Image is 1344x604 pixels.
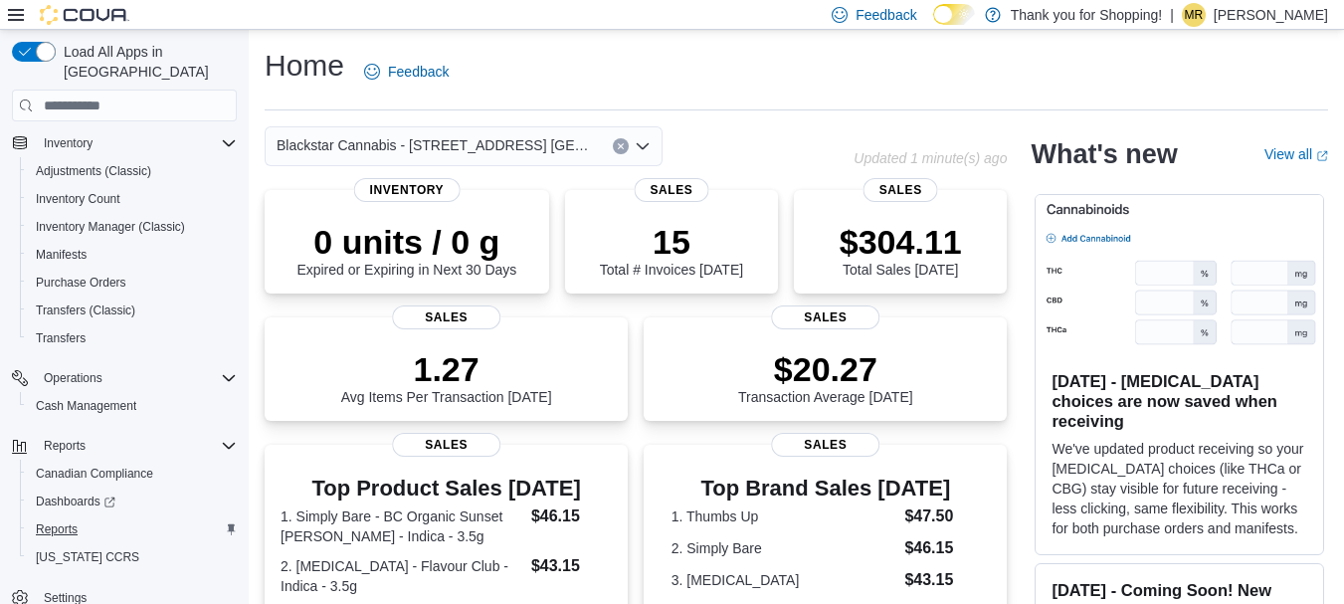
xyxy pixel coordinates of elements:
button: Reports [20,515,245,543]
p: $304.11 [840,222,962,262]
a: Transfers (Classic) [28,299,143,322]
a: Purchase Orders [28,271,134,295]
span: Purchase Orders [28,271,237,295]
span: Sales [634,178,708,202]
button: Operations [36,366,110,390]
dt: 2. Simply Bare [672,538,897,558]
a: View allExternal link [1264,146,1328,162]
div: Michael Rosario [1182,3,1206,27]
span: Cash Management [28,394,237,418]
span: Inventory [36,131,237,155]
button: Reports [36,434,94,458]
span: Inventory Count [36,191,120,207]
span: Reports [36,521,78,537]
span: Operations [36,366,237,390]
span: Inventory [44,135,93,151]
button: Operations [4,364,245,392]
span: Canadian Compliance [36,466,153,482]
span: Dark Mode [933,25,934,26]
button: Clear input [613,138,629,154]
span: Sales [392,433,501,457]
p: 0 units / 0 g [296,222,516,262]
button: Transfers [20,324,245,352]
button: Manifests [20,241,245,269]
span: Inventory Count [28,187,237,211]
button: Adjustments (Classic) [20,157,245,185]
a: Reports [28,517,86,541]
dt: 1. Thumbs Up [672,506,897,526]
span: Manifests [28,243,237,267]
dd: $46.15 [531,504,612,528]
div: Total Sales [DATE] [840,222,962,278]
span: Reports [36,434,237,458]
button: Purchase Orders [20,269,245,297]
dt: 2. [MEDICAL_DATA] - Flavour Club - Indica - 3.5g [281,556,523,596]
input: Dark Mode [933,4,975,25]
span: Cash Management [36,398,136,414]
h3: Top Product Sales [DATE] [281,477,612,501]
h3: [DATE] - [MEDICAL_DATA] choices are now saved when receiving [1052,371,1307,431]
span: Dashboards [36,494,115,509]
span: Feedback [856,5,916,25]
span: Sales [771,433,880,457]
span: Canadian Compliance [28,462,237,486]
p: 15 [600,222,743,262]
a: Inventory Manager (Classic) [28,215,193,239]
button: Inventory Manager (Classic) [20,213,245,241]
dd: $43.15 [904,568,980,592]
span: Reports [44,438,86,454]
span: Adjustments (Classic) [28,159,237,183]
a: Adjustments (Classic) [28,159,159,183]
p: | [1170,3,1174,27]
p: $20.27 [738,349,913,389]
span: Washington CCRS [28,545,237,569]
button: Inventory [4,129,245,157]
div: Avg Items Per Transaction [DATE] [341,349,552,405]
span: Transfers (Classic) [36,302,135,318]
div: Transaction Average [DATE] [738,349,913,405]
svg: External link [1316,150,1328,162]
button: Canadian Compliance [20,460,245,488]
span: Sales [392,305,501,329]
span: Inventory Manager (Classic) [28,215,237,239]
span: Sales [864,178,938,202]
span: MR [1185,3,1204,27]
span: Blackstar Cannabis - [STREET_ADDRESS] [GEOGRAPHIC_DATA] [277,133,593,157]
button: Inventory [36,131,100,155]
button: Transfers (Classic) [20,297,245,324]
a: Dashboards [28,490,123,513]
span: Reports [28,517,237,541]
a: Transfers [28,326,94,350]
span: Sales [771,305,880,329]
span: Transfers [28,326,237,350]
dd: $47.50 [904,504,980,528]
span: Manifests [36,247,87,263]
img: Cova [40,5,129,25]
span: Feedback [388,62,449,82]
span: Adjustments (Classic) [36,163,151,179]
a: Cash Management [28,394,144,418]
span: Purchase Orders [36,275,126,291]
span: Transfers (Classic) [28,299,237,322]
p: [PERSON_NAME] [1214,3,1328,27]
button: Inventory Count [20,185,245,213]
span: Transfers [36,330,86,346]
a: [US_STATE] CCRS [28,545,147,569]
a: Manifests [28,243,95,267]
p: Updated 1 minute(s) ago [854,150,1007,166]
dt: 3. [MEDICAL_DATA] [672,570,897,590]
p: We've updated product receiving so your [MEDICAL_DATA] choices (like THCa or CBG) stay visible fo... [1052,439,1307,538]
button: Cash Management [20,392,245,420]
span: Inventory [354,178,461,202]
button: Reports [4,432,245,460]
span: [US_STATE] CCRS [36,549,139,565]
a: Dashboards [20,488,245,515]
button: Open list of options [635,138,651,154]
button: [US_STATE] CCRS [20,543,245,571]
dt: 1. Simply Bare - BC Organic Sunset [PERSON_NAME] - Indica - 3.5g [281,506,523,546]
a: Feedback [356,52,457,92]
div: Expired or Expiring in Next 30 Days [296,222,516,278]
h2: What's new [1031,138,1177,170]
span: Inventory Manager (Classic) [36,219,185,235]
a: Canadian Compliance [28,462,161,486]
